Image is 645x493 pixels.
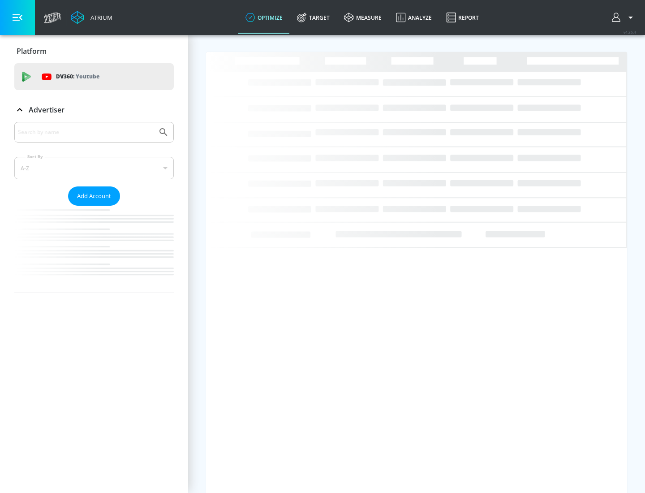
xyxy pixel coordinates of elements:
[14,206,174,293] nav: list of Advertiser
[26,154,45,160] label: Sort By
[29,105,64,115] p: Advertiser
[14,39,174,64] div: Platform
[389,1,439,34] a: Analyze
[238,1,290,34] a: optimize
[68,186,120,206] button: Add Account
[87,13,112,22] div: Atrium
[56,72,99,82] p: DV360:
[439,1,486,34] a: Report
[290,1,337,34] a: Target
[337,1,389,34] a: measure
[14,63,174,90] div: DV360: Youtube
[76,72,99,81] p: Youtube
[18,126,154,138] input: Search by name
[17,46,47,56] p: Platform
[77,191,111,201] span: Add Account
[71,11,112,24] a: Atrium
[14,157,174,179] div: A-Z
[623,30,636,35] span: v 4.25.4
[14,122,174,293] div: Advertiser
[14,97,174,122] div: Advertiser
